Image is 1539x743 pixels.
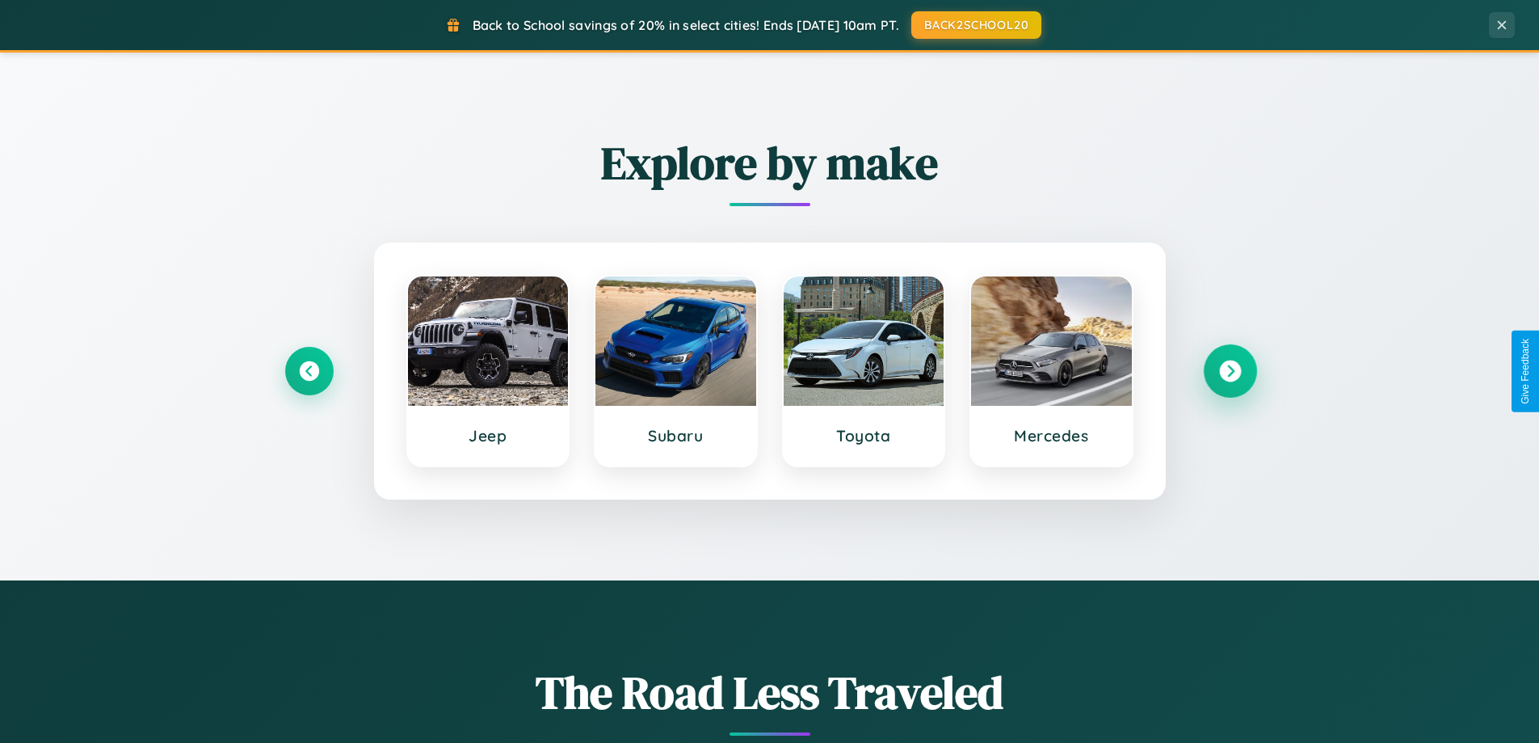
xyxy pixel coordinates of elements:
[473,17,899,33] span: Back to School savings of 20% in select cities! Ends [DATE] 10am PT.
[424,426,553,445] h3: Jeep
[1520,339,1531,404] div: Give Feedback
[987,426,1116,445] h3: Mercedes
[285,661,1255,724] h1: The Road Less Traveled
[285,132,1255,194] h2: Explore by make
[612,426,740,445] h3: Subaru
[911,11,1041,39] button: BACK2SCHOOL20
[800,426,928,445] h3: Toyota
